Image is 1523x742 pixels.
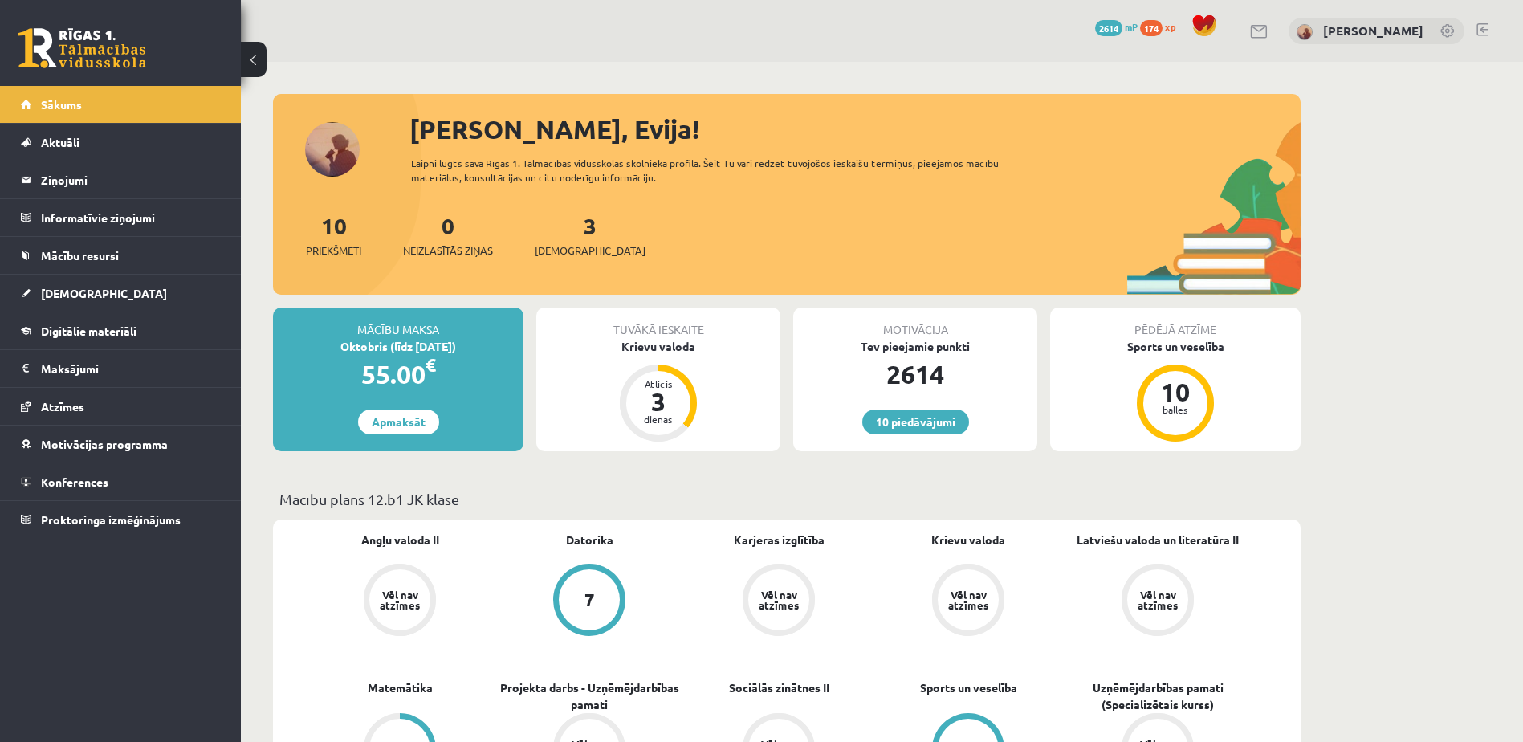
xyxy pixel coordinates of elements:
a: Konferences [21,463,221,500]
div: Vēl nav atzīmes [756,589,801,610]
a: 2614 mP [1095,20,1138,33]
span: [DEMOGRAPHIC_DATA] [41,286,167,300]
span: Aktuāli [41,135,79,149]
a: 0Neizlasītās ziņas [403,211,493,259]
div: Tev pieejamie punkti [793,338,1037,355]
legend: Informatīvie ziņojumi [41,199,221,236]
span: € [426,353,436,377]
div: Pēdējā atzīme [1050,308,1301,338]
a: Krievu valoda [931,532,1005,548]
a: 174 xp [1140,20,1183,33]
a: Matemātika [368,679,433,696]
img: Evija Grasberga [1297,24,1313,40]
div: Krievu valoda [536,338,780,355]
span: Proktoringa izmēģinājums [41,512,181,527]
span: Neizlasītās ziņas [403,243,493,259]
a: Aktuāli [21,124,221,161]
a: Rīgas 1. Tālmācības vidusskola [18,28,146,68]
a: Karjeras izglītība [734,532,825,548]
div: Motivācija [793,308,1037,338]
div: 7 [584,591,595,609]
div: Oktobris (līdz [DATE]) [273,338,523,355]
a: 7 [495,564,684,639]
a: Vēl nav atzīmes [873,564,1063,639]
div: 10 [1151,379,1199,405]
span: Digitālie materiāli [41,324,136,338]
div: Vēl nav atzīmes [1135,589,1180,610]
legend: Maksājumi [41,350,221,387]
span: 2614 [1095,20,1122,36]
div: dienas [634,414,682,424]
a: Sākums [21,86,221,123]
span: Motivācijas programma [41,437,168,451]
a: Mācību resursi [21,237,221,274]
legend: Ziņojumi [41,161,221,198]
a: Sociālās zinātnes II [729,679,829,696]
span: Atzīmes [41,399,84,414]
a: [PERSON_NAME] [1323,22,1423,39]
a: Krievu valoda Atlicis 3 dienas [536,338,780,444]
a: Proktoringa izmēģinājums [21,501,221,538]
div: 55.00 [273,355,523,393]
a: Uzņēmējdarbības pamati (Specializētais kurss) [1063,679,1252,713]
a: Apmaksāt [358,410,439,434]
span: Sākums [41,97,82,112]
a: Datorika [566,532,613,548]
a: 3[DEMOGRAPHIC_DATA] [535,211,645,259]
a: [DEMOGRAPHIC_DATA] [21,275,221,312]
span: xp [1165,20,1175,33]
a: Vēl nav atzīmes [1063,564,1252,639]
a: Maksājumi [21,350,221,387]
a: Projekta darbs - Uzņēmējdarbības pamati [495,679,684,713]
div: balles [1151,405,1199,414]
a: Informatīvie ziņojumi [21,199,221,236]
div: [PERSON_NAME], Evija! [409,110,1301,149]
div: Atlicis [634,379,682,389]
div: 3 [634,389,682,414]
a: Sports un veselība [920,679,1017,696]
a: Angļu valoda II [361,532,439,548]
a: Ziņojumi [21,161,221,198]
a: 10 piedāvājumi [862,410,969,434]
div: 2614 [793,355,1037,393]
div: Vēl nav atzīmes [946,589,991,610]
span: Priekšmeti [306,243,361,259]
a: Motivācijas programma [21,426,221,463]
span: Mācību resursi [41,248,119,263]
a: 10Priekšmeti [306,211,361,259]
a: Latviešu valoda un literatūra II [1077,532,1239,548]
a: Vēl nav atzīmes [684,564,873,639]
div: Mācību maksa [273,308,523,338]
span: 174 [1140,20,1163,36]
p: Mācību plāns 12.b1 JK klase [279,488,1294,510]
div: Vēl nav atzīmes [377,589,422,610]
a: Atzīmes [21,388,221,425]
a: Digitālie materiāli [21,312,221,349]
a: Vēl nav atzīmes [305,564,495,639]
div: Tuvākā ieskaite [536,308,780,338]
span: Konferences [41,475,108,489]
span: mP [1125,20,1138,33]
div: Laipni lūgts savā Rīgas 1. Tālmācības vidusskolas skolnieka profilā. Šeit Tu vari redzēt tuvojošo... [411,156,1028,185]
a: Sports un veselība 10 balles [1050,338,1301,444]
div: Sports un veselība [1050,338,1301,355]
span: [DEMOGRAPHIC_DATA] [535,243,645,259]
